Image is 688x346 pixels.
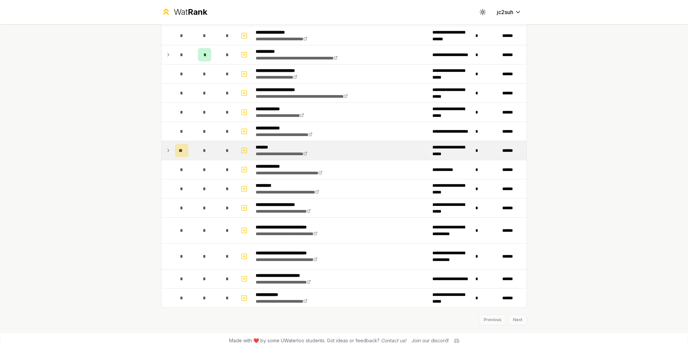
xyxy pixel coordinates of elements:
a: WatRank [161,7,207,17]
span: jc2suh [497,8,513,16]
a: Contact us! [381,338,406,343]
div: Join our discord! [412,337,449,344]
span: Made with ❤️ by some UWaterloo students. Got ideas or feedback? [229,337,406,344]
button: jc2suh [491,6,527,18]
span: Rank [188,7,207,17]
div: Wat [174,7,207,17]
